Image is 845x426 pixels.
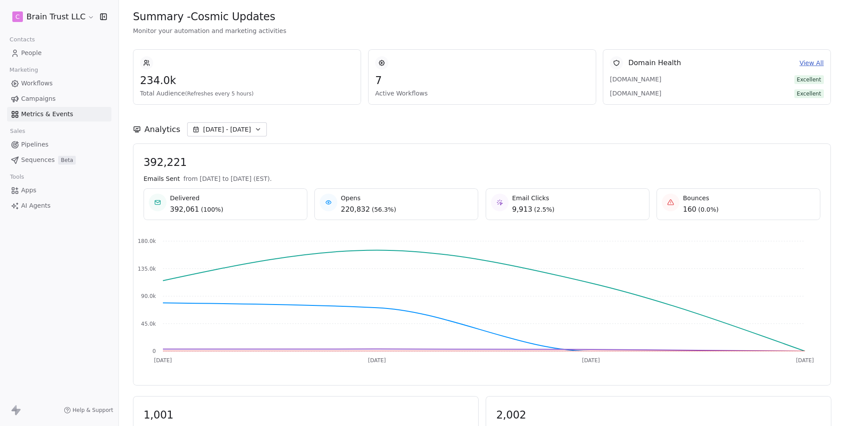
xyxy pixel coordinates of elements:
[7,107,111,121] a: Metrics & Events
[141,321,156,327] tspan: 45.0k
[154,357,172,364] tspan: [DATE]
[6,33,39,46] span: Contacts
[21,94,55,103] span: Campaigns
[800,59,824,68] a: View All
[64,407,113,414] a: Help & Support
[21,140,48,149] span: Pipelines
[140,89,354,98] span: Total Audience
[7,153,111,167] a: SequencesBeta
[6,125,29,138] span: Sales
[7,92,111,106] a: Campaigns
[201,205,223,214] span: ( 100% )
[141,293,156,299] tspan: 90.0k
[21,155,55,165] span: Sequences
[133,10,275,23] span: Summary - Cosmic Updates
[138,238,156,244] tspan: 180.0k
[683,204,697,215] span: 160
[368,357,386,364] tspan: [DATE]
[375,89,589,98] span: Active Workflows
[187,122,267,136] button: [DATE] - [DATE]
[73,407,113,414] span: Help & Support
[372,205,396,214] span: ( 56.3% )
[144,124,180,135] span: Analytics
[183,174,272,183] span: from [DATE] to [DATE] (EST).
[512,204,532,215] span: 9,913
[7,46,111,60] a: People
[582,357,600,364] tspan: [DATE]
[140,74,354,87] span: 234.0k
[7,76,111,91] a: Workflows
[26,11,85,22] span: Brain Trust LLC
[610,75,672,84] span: [DOMAIN_NAME]
[21,201,51,210] span: AI Agents
[185,91,254,97] span: (Refreshes every 5 hours)
[794,75,824,84] span: Excellent
[203,125,251,134] span: [DATE] - [DATE]
[138,266,156,272] tspan: 135.0k
[794,89,824,98] span: Excellent
[341,204,370,215] span: 220,832
[496,408,821,422] span: 2,002
[7,137,111,152] a: Pipelines
[796,357,814,364] tspan: [DATE]
[170,204,199,215] span: 392,061
[6,170,28,184] span: Tools
[534,205,554,214] span: ( 2.5% )
[21,186,37,195] span: Apps
[628,58,681,68] span: Domain Health
[15,12,20,21] span: C
[21,79,53,88] span: Workflows
[375,74,589,87] span: 7
[144,174,180,183] span: Emails Sent
[11,9,94,24] button: CBrain Trust LLC
[21,48,42,58] span: People
[58,156,76,165] span: Beta
[610,89,672,98] span: [DOMAIN_NAME]
[152,348,156,354] tspan: 0
[698,205,719,214] span: ( 0.0% )
[144,408,468,422] span: 1,001
[133,26,831,35] span: Monitor your automation and marketing activities
[21,110,73,119] span: Metrics & Events
[170,194,223,202] span: Delivered
[6,63,42,77] span: Marketing
[512,194,554,202] span: Email Clicks
[7,198,111,213] a: AI Agents
[341,194,396,202] span: Opens
[144,156,820,169] span: 392,221
[7,183,111,198] a: Apps
[683,194,719,202] span: Bounces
